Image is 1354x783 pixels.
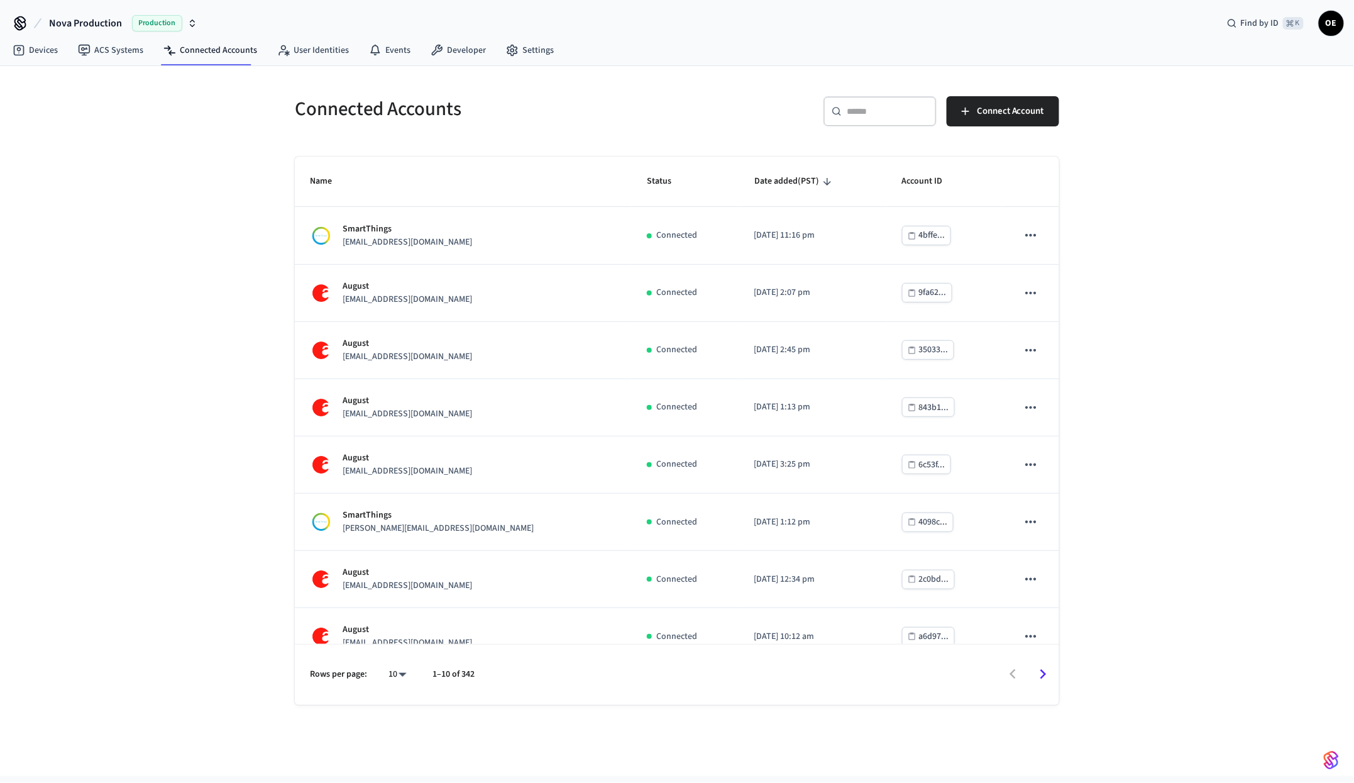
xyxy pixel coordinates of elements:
[343,408,472,421] p: [EMAIL_ADDRESS][DOMAIN_NAME]
[919,629,949,645] div: a6d97...
[657,458,698,471] p: Connected
[754,343,872,357] p: [DATE] 2:45 pm
[3,39,68,62] a: Devices
[310,453,333,476] img: August Logo, Square
[1241,17,1279,30] span: Find by ID
[343,623,472,636] p: August
[977,103,1044,119] span: Connect Account
[382,665,412,684] div: 10
[421,39,496,62] a: Developer
[310,225,333,247] img: Smartthings Logo, Square
[343,394,472,408] p: August
[343,636,472,650] p: [EMAIL_ADDRESS][DOMAIN_NAME]
[343,579,472,592] p: [EMAIL_ADDRESS][DOMAIN_NAME]
[343,280,472,293] p: August
[343,452,472,465] p: August
[132,15,182,31] span: Production
[919,400,949,416] div: 843b1...
[1217,12,1314,35] div: Find by ID⌘ K
[902,455,951,474] button: 6c53f...
[902,397,955,417] button: 843b1...
[754,573,872,586] p: [DATE] 12:34 pm
[310,282,333,304] img: August Logo, Square
[902,627,955,647] button: a6d97...
[754,630,872,643] p: [DATE] 10:12 am
[432,668,475,681] p: 1–10 of 342
[754,229,872,242] p: [DATE] 11:16 pm
[310,396,333,419] img: August Logo, Square
[343,522,534,535] p: [PERSON_NAME][EMAIL_ADDRESS][DOMAIN_NAME]
[919,342,949,358] div: 35033...
[657,573,698,586] p: Connected
[919,457,945,473] div: 6c53f...
[295,157,1059,780] table: sticky table
[919,285,947,301] div: 9fa62...
[947,96,1059,126] button: Connect Account
[919,228,945,243] div: 4bffe...
[657,286,698,299] p: Connected
[754,286,872,299] p: [DATE] 2:07 pm
[902,172,959,191] span: Account ID
[647,172,688,191] span: Status
[902,283,952,303] button: 9fa62...
[267,39,359,62] a: User Identities
[1283,17,1304,30] span: ⌘ K
[343,509,534,522] p: SmartThings
[310,511,333,533] img: Smartthings Logo, Square
[919,572,949,587] div: 2c0bd...
[1320,12,1343,35] span: OE
[657,229,698,242] p: Connected
[68,39,153,62] a: ACS Systems
[343,337,472,350] p: August
[754,172,835,191] span: Date added(PST)
[343,236,472,249] p: [EMAIL_ADDRESS][DOMAIN_NAME]
[359,39,421,62] a: Events
[343,223,472,236] p: SmartThings
[310,172,348,191] span: Name
[902,513,954,532] button: 4098c...
[754,516,872,529] p: [DATE] 1:12 pm
[343,566,472,579] p: August
[902,340,954,360] button: 35033...
[754,401,872,414] p: [DATE] 1:13 pm
[902,570,955,589] button: 2c0bd...
[496,39,564,62] a: Settings
[657,401,698,414] p: Connected
[1319,11,1344,36] button: OE
[343,465,472,478] p: [EMAIL_ADDRESS][DOMAIN_NAME]
[343,293,472,306] p: [EMAIL_ADDRESS][DOMAIN_NAME]
[919,514,948,530] div: 4098c...
[310,568,333,591] img: August Logo, Square
[657,343,698,357] p: Connected
[902,226,951,245] button: 4bffe...
[343,350,472,364] p: [EMAIL_ADDRESS][DOMAIN_NAME]
[49,16,122,31] span: Nova Production
[657,630,698,643] p: Connected
[153,39,267,62] a: Connected Accounts
[310,625,333,648] img: August Logo, Square
[1028,660,1058,689] button: Go to next page
[310,339,333,362] img: August Logo, Square
[295,96,669,122] h5: Connected Accounts
[754,458,872,471] p: [DATE] 3:25 pm
[310,668,367,681] p: Rows per page:
[657,516,698,529] p: Connected
[1324,750,1339,770] img: SeamLogoGradient.69752ec5.svg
